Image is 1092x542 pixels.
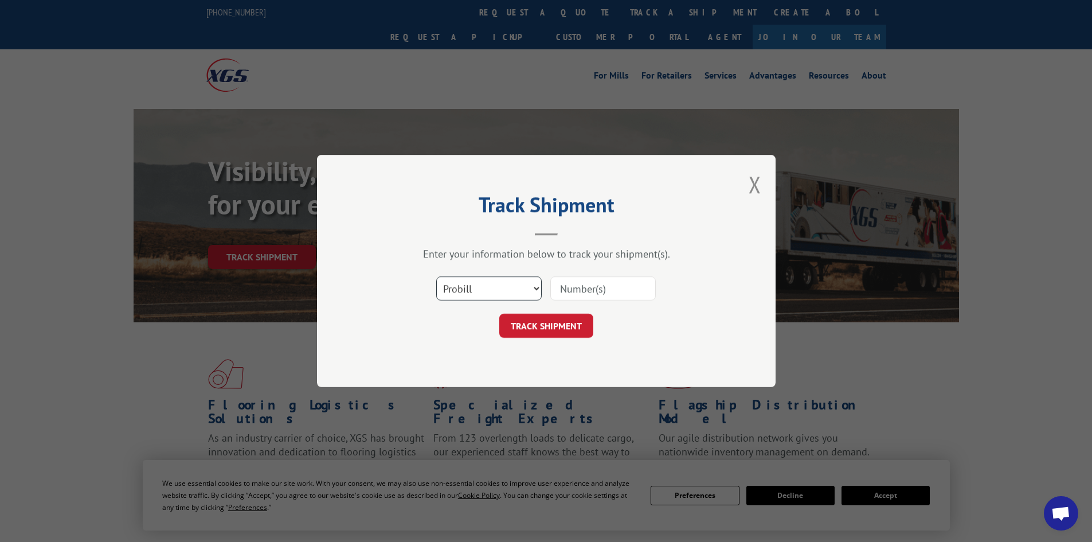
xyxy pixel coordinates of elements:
input: Number(s) [550,276,656,301]
a: Open chat [1044,496,1078,531]
button: TRACK SHIPMENT [499,314,593,338]
button: Close modal [749,169,761,200]
div: Enter your information below to track your shipment(s). [374,247,718,260]
h2: Track Shipment [374,197,718,219]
